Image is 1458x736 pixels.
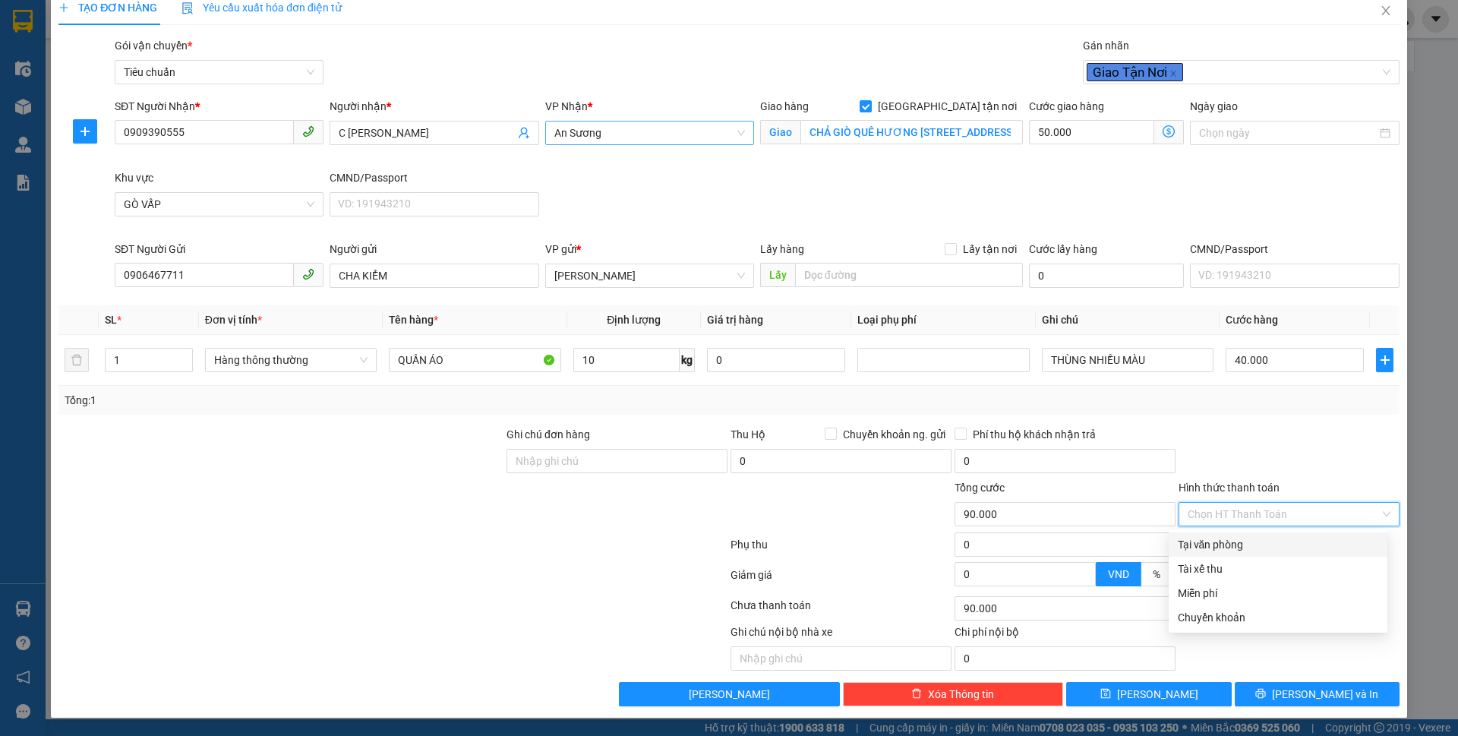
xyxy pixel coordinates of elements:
div: Tổng: 1 [65,392,563,409]
span: VP Nhận [545,100,588,112]
span: Gửi: [84,8,200,41]
span: phuongthao.tienoanh - In: [84,74,205,101]
span: VND [1108,568,1129,580]
input: 0 [707,348,845,372]
label: Ngày giao [1190,100,1238,112]
span: phone [302,125,314,137]
span: Gói vận chuyển [115,39,192,52]
input: Ghi chú đơn hàng [507,449,727,473]
span: save [1100,688,1111,700]
span: up [180,351,189,360]
span: down [180,362,189,371]
span: An Sương [554,122,745,144]
span: [GEOGRAPHIC_DATA] tận nơi [872,98,1023,115]
input: Ghi Chú [1042,348,1213,372]
div: Phụ thu [729,536,953,563]
span: close [1380,5,1392,17]
span: down [1083,576,1092,585]
span: Tiêu chuẩn [124,61,314,84]
div: SĐT Người Nhận [115,98,323,115]
input: Cước lấy hàng [1029,264,1184,288]
div: Chưa thanh toán [729,597,953,624]
span: TẠO ĐƠN HÀNG [58,2,157,14]
span: plus [74,125,96,137]
span: Đơn vị tính [205,314,262,326]
label: Cước giao hàng [1029,100,1104,112]
div: Ghi chú nội bộ nhà xe [731,624,951,646]
input: Ngày giao [1199,125,1376,141]
div: SĐT Người Gửi [115,241,323,257]
span: plus [58,2,69,13]
span: Decrease Value [175,360,192,371]
span: 15:09:31 [DATE] [97,88,186,101]
label: Ghi chú đơn hàng [507,428,590,441]
span: Lấy [760,263,795,287]
span: Lấy tận nơi [957,241,1023,257]
div: Người nhận [330,98,538,115]
div: Khu vực [115,169,323,186]
span: Định lượng [607,314,661,326]
span: Increase Value [1078,563,1095,574]
span: Increase Value [175,349,192,360]
button: delete [65,348,89,372]
div: VP gửi [545,241,754,257]
span: plus [1377,354,1392,366]
span: printer [1255,688,1266,700]
span: [PERSON_NAME] [689,686,770,703]
input: Cước giao hàng [1029,120,1154,144]
strong: Nhận: [31,110,185,193]
span: TH1108250019 - [84,61,205,101]
div: Chuyển khoản [1178,609,1378,626]
label: Hình thức thanh toán [1179,482,1280,494]
div: Miễn phí [1178,585,1378,602]
span: [PERSON_NAME] và In [1272,686,1378,703]
span: Phí thu hộ khách nhận trả [967,426,1102,443]
span: Tên hàng [389,314,438,326]
div: CMND/Passport [330,169,538,186]
span: dollar-circle [1163,125,1175,137]
input: Dọc đường [795,263,1023,287]
button: save[PERSON_NAME] [1066,682,1231,706]
input: Giao tận nơi [800,120,1023,144]
span: Giao hàng [760,100,809,112]
span: Xóa Thông tin [928,686,994,703]
span: kg [680,348,695,372]
span: phone [302,268,314,280]
input: Nhập ghi chú [731,646,951,671]
span: SL [105,314,117,326]
span: Lấy hàng [760,243,804,255]
button: deleteXóa Thông tin [843,682,1064,706]
span: Decrease Value [1078,574,1095,586]
div: CMND/Passport [1190,241,1399,257]
span: Chuyển khoản ng. gửi [837,426,951,443]
span: close [1169,70,1177,77]
div: Chi phí nội bộ [955,624,1176,646]
button: plus [1376,348,1393,372]
th: Loại phụ phí [851,305,1035,335]
span: % [1153,568,1160,580]
span: Cước hàng [1226,314,1278,326]
span: up [1083,564,1092,573]
span: Giao Tận Nơi [1087,63,1183,81]
span: Hàng thông thường [214,349,368,371]
span: delete [911,688,922,700]
label: Gán nhãn [1083,39,1129,52]
span: GÒ VẤP [124,193,314,216]
button: plus [73,119,97,144]
div: Giảm giá [729,567,953,593]
span: Cư Kuin [554,264,745,287]
img: icon [181,2,194,14]
button: printer[PERSON_NAME] và In [1235,682,1400,706]
span: Giao [760,120,800,144]
span: Giá trị hàng [707,314,763,326]
span: Yêu cầu xuất hóa đơn điện tử [181,2,342,14]
div: Người gửi [330,241,538,257]
span: Thu Hộ [731,428,765,441]
div: Tại văn phòng [1178,536,1378,553]
span: [PERSON_NAME] [84,25,200,41]
input: VD: Bàn, Ghế [389,348,560,372]
span: CÔ THẢO - 0988003706 [84,45,217,58]
div: Tài xế thu [1178,561,1378,577]
label: Cước lấy hàng [1029,243,1097,255]
th: Ghi chú [1036,305,1220,335]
